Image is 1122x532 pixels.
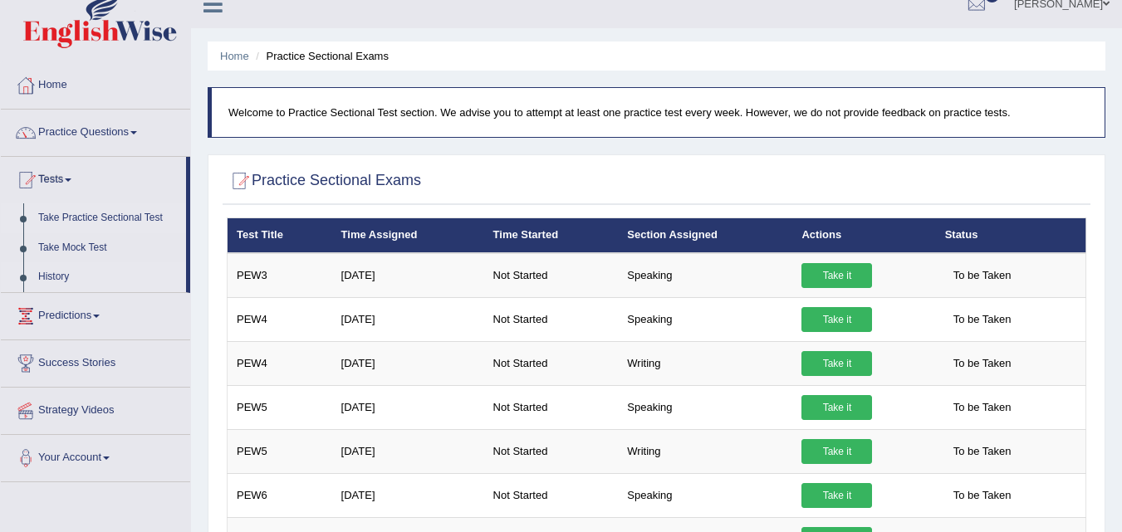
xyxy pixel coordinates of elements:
a: History [31,262,186,292]
p: Welcome to Practice Sectional Test section. We advise you to attempt at least one practice test e... [228,105,1088,120]
td: PEW5 [228,385,332,429]
span: To be Taken [945,439,1020,464]
td: Not Started [484,341,619,385]
td: [DATE] [332,297,484,341]
td: Not Started [484,385,619,429]
td: Speaking [618,385,792,429]
th: Status [936,218,1086,253]
a: Take Mock Test [31,233,186,263]
a: Take it [801,395,872,420]
a: Strategy Videos [1,388,190,429]
a: Take it [801,307,872,332]
li: Practice Sectional Exams [252,48,389,64]
td: PEW4 [228,297,332,341]
a: Home [1,62,190,104]
th: Test Title [228,218,332,253]
th: Actions [792,218,935,253]
span: To be Taken [945,307,1020,332]
td: Not Started [484,473,619,517]
a: Predictions [1,293,190,334]
span: To be Taken [945,483,1020,508]
span: To be Taken [945,263,1020,288]
h2: Practice Sectional Exams [227,168,421,193]
th: Time Started [484,218,619,253]
td: Not Started [484,429,619,473]
td: Speaking [618,473,792,517]
a: Take Practice Sectional Test [31,203,186,233]
a: Take it [801,483,872,508]
th: Time Assigned [332,218,484,253]
td: [DATE] [332,341,484,385]
td: [DATE] [332,429,484,473]
a: Practice Questions [1,110,190,151]
a: Take it [801,439,872,464]
td: PEW6 [228,473,332,517]
td: PEW3 [228,253,332,298]
th: Section Assigned [618,218,792,253]
span: To be Taken [945,395,1020,420]
td: Not Started [484,253,619,298]
td: [DATE] [332,385,484,429]
td: Not Started [484,297,619,341]
a: Home [220,50,249,62]
td: [DATE] [332,253,484,298]
td: PEW5 [228,429,332,473]
td: PEW4 [228,341,332,385]
td: Speaking [618,253,792,298]
a: Tests [1,157,186,198]
td: [DATE] [332,473,484,517]
td: Writing [618,341,792,385]
span: To be Taken [945,351,1020,376]
a: Take it [801,263,872,288]
a: Your Account [1,435,190,476]
a: Take it [801,351,872,376]
td: Speaking [618,297,792,341]
td: Writing [618,429,792,473]
a: Success Stories [1,340,190,382]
